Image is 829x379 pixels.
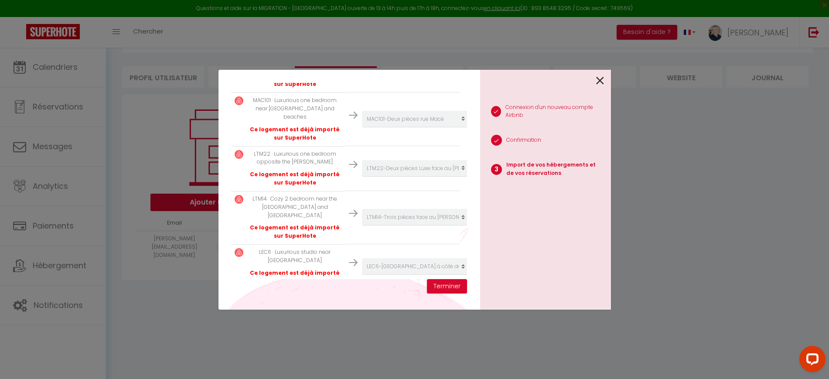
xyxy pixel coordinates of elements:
[248,224,342,240] p: Ce logement est déjà importé sur SuperHote
[505,103,604,120] p: Connexion d'un nouveau compte Airbnb
[248,195,342,220] p: LTM14 · Cozy 2 bedroom near the [GEOGRAPHIC_DATA] and [GEOGRAPHIC_DATA]
[427,279,467,294] button: Terminer
[248,96,342,121] p: MAC101 · Luxurious one bedroom near [GEOGRAPHIC_DATA] and beaches
[506,136,541,144] p: Confirmation
[248,126,342,142] p: Ce logement est déjà importé sur SuperHote
[248,150,342,167] p: LTM22 · Luxurious one bedroom opposite the [PERSON_NAME]
[248,171,342,187] p: Ce logement est déjà importé sur SuperHote
[248,248,342,265] p: LEC6 · Luxurious studio near [GEOGRAPHIC_DATA]
[248,269,342,286] p: Ce logement est déjà importé sur SuperHote
[491,164,502,175] span: 3
[792,342,829,379] iframe: LiveChat chat widget
[506,161,604,178] p: Import de vos hébergements et de vos réservations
